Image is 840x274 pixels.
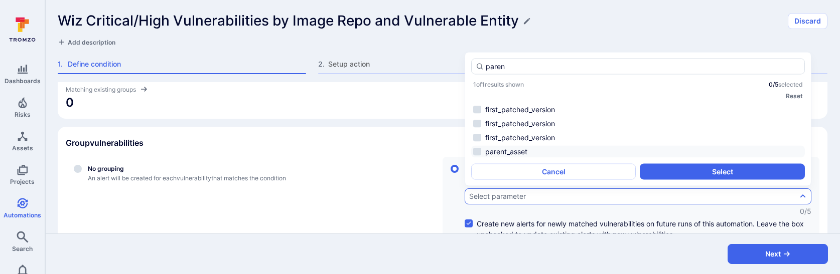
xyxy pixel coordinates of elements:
[769,81,778,88] span: 0 / 5
[471,59,805,180] div: autocomplete options
[471,164,636,180] button: Cancel
[88,174,286,182] span: An alert will be created for each vulnerability that matches the condition
[799,192,807,200] button: Expand dropdown
[58,37,115,47] button: Add description
[523,17,531,25] button: Edit title
[5,77,41,85] span: Dashboards
[66,95,819,111] span: Matching counter
[728,244,828,264] button: Next
[471,146,805,158] li: parent_asset
[769,81,803,88] p: selected
[473,81,524,88] p: 1 of 1 results shown
[58,13,519,29] h1: Wiz Critical/High Vulnerabilities by Image Repo and Vulnerable Entity
[12,245,33,252] span: Search
[800,206,811,216] span: 0 /5
[471,104,805,116] li: first_patched_version
[10,178,35,185] span: Projects
[328,59,567,69] span: Setup action
[66,86,136,94] span: Matching existing groups
[66,138,144,148] h2: Group vulnerabilities
[465,188,811,204] div: grouping parameters
[68,59,306,69] span: Define condition
[58,59,66,69] span: 1 .
[15,111,31,118] span: Risks
[486,62,800,72] input: Search parameter
[12,144,33,152] span: Assets
[318,59,326,69] span: 2 .
[88,165,286,172] span: No grouping
[471,118,805,130] li: first_patched_version
[640,164,804,180] button: Select
[4,211,41,219] span: Automations
[471,132,805,144] li: first_patched_version
[66,157,819,247] div: define_group_by
[469,192,526,200] div: Select parameter
[477,218,811,239] span: Create new alerts for newly matched vulnerabilities on future runs of this automation. Leave the ...
[788,13,827,29] button: Discard
[68,39,115,46] span: Add description
[469,192,797,200] button: By parameterAn alert will be created for each group ofvulnerabilitieswith the same parametersgrou...
[786,92,803,100] button: Reset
